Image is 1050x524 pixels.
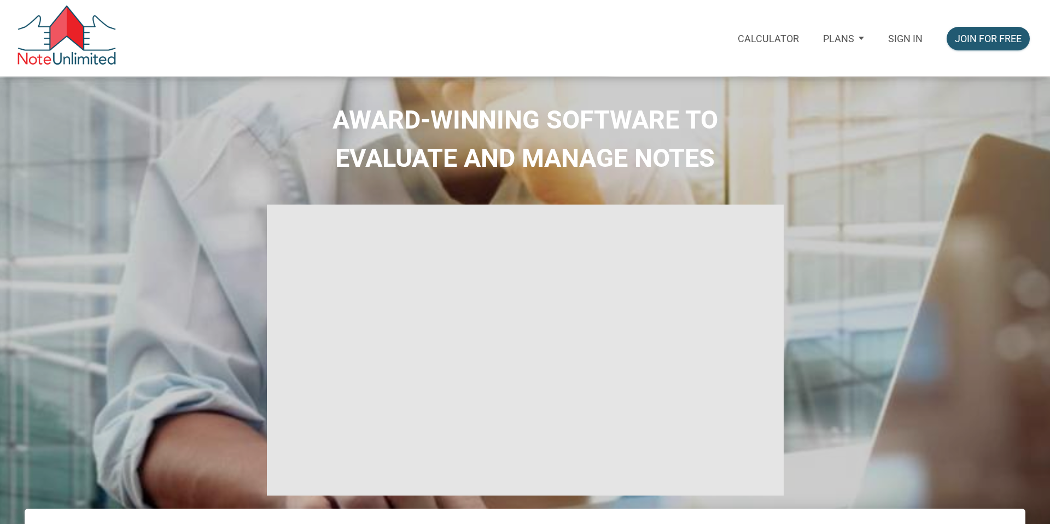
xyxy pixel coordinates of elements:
a: Sign in [876,19,935,59]
h2: AWARD-WINNING SOFTWARE TO EVALUATE AND MANAGE NOTES [8,101,1042,177]
div: Join for free [955,31,1022,46]
button: Plans [811,19,876,58]
a: Calculator [726,19,811,59]
p: Calculator [738,33,799,44]
iframe: NoteUnlimited [267,205,784,496]
p: Plans [823,33,854,44]
a: Join for free [935,19,1042,59]
button: Join for free [947,27,1030,50]
p: Sign in [888,33,923,44]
